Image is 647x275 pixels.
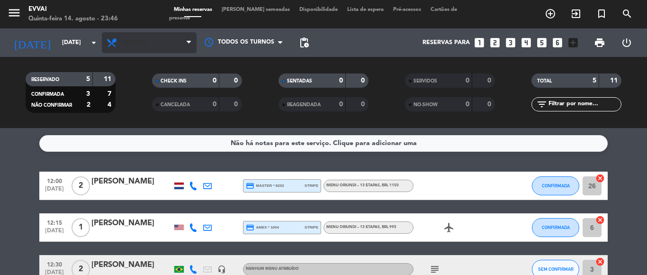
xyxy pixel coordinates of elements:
i: looks_4 [520,37,532,49]
strong: 0 [213,101,216,108]
strong: 0 [339,101,343,108]
strong: 5 [593,77,596,84]
input: Filtrar por nome... [548,99,621,110]
button: CONFIRMADA [532,176,579,195]
span: NÃO CONFIRMAR [31,103,72,108]
strong: 3 [86,91,90,97]
span: RESERVAR MESA [538,6,563,22]
span: [DATE] [43,186,66,197]
i: arrow_drop_down [88,37,99,48]
i: subject [429,264,440,275]
span: master * 8202 [246,182,284,190]
strong: 2 [87,101,90,108]
strong: 0 [466,77,469,84]
span: Menu Oriundi – 13 etapas [326,183,399,187]
span: CONFIRMADA [31,92,64,97]
i: menu [7,6,21,20]
span: , BRL 995 [380,225,396,229]
span: Lista de espera [342,7,388,12]
div: Não há notas para este serviço. Clique para adicionar uma [231,138,417,149]
strong: 0 [339,77,343,84]
span: 12:30 [43,258,66,269]
i: cancel [595,257,605,266]
span: SEM CONFIRMAR [538,266,574,272]
i: looks_5 [536,37,548,49]
span: Cartões de presente [169,7,457,21]
button: menu [7,6,21,23]
span: RESERVADO [31,77,59,82]
span: Pré-acessos [388,7,426,12]
i: filter_list [536,99,548,110]
i: looks_two [489,37,501,49]
span: TOTAL [537,79,552,83]
i: looks_one [473,37,485,49]
span: SERVIDOS [413,79,437,83]
span: stripe [305,183,318,189]
span: , BRL 1150 [380,183,399,187]
strong: 0 [487,77,493,84]
span: Disponibilidade [295,7,342,12]
span: amex * 1004 [246,223,279,232]
strong: 4 [108,101,113,108]
span: Reserva especial [589,6,614,22]
i: credit_card [246,182,254,190]
strong: 11 [104,76,113,82]
span: CHECK INS [161,79,187,83]
button: CONFIRMADA [532,218,579,237]
i: add_circle_outline [545,8,556,19]
span: CONFIRMADA [542,183,570,188]
strong: 7 [108,91,113,97]
i: looks_6 [551,37,564,49]
strong: 0 [361,101,367,108]
span: print [594,37,605,48]
i: search [621,8,633,19]
div: [PERSON_NAME] [91,175,172,188]
span: NO-SHOW [413,102,438,107]
span: PESQUISA [614,6,640,22]
i: airplanemode_active [443,222,455,233]
i: credit_card [246,223,254,232]
span: pending_actions [298,37,310,48]
i: cancel [595,215,605,225]
strong: 0 [213,77,216,84]
strong: 5 [86,76,90,82]
span: Menu Oriundi – 13 etapas [326,225,396,229]
span: 12:15 [43,217,66,228]
strong: 0 [466,101,469,108]
span: 2 [72,176,90,195]
strong: 11 [610,77,620,84]
i: turned_in_not [596,8,607,19]
strong: 0 [361,77,367,84]
span: Minhas reservas [169,7,217,12]
span: Almoço [122,39,148,46]
i: looks_3 [504,37,517,49]
strong: 0 [487,101,493,108]
strong: 0 [234,77,240,84]
span: [DATE] [43,228,66,238]
i: power_settings_new [621,37,632,48]
i: exit_to_app [570,8,582,19]
span: REAGENDADA [287,102,321,107]
span: WALK IN [563,6,589,22]
div: [PERSON_NAME] [91,217,172,229]
span: CONFIRMADA [542,225,570,230]
span: stripe [305,224,318,230]
i: [DATE] [7,32,57,53]
div: Evvai [28,5,118,14]
div: Quinta-feira 14. agosto - 23:46 [28,14,118,24]
span: 12:00 [43,175,66,186]
i: headset_mic [217,265,226,274]
div: LOG OUT [613,28,640,57]
strong: 0 [234,101,240,108]
span: 1 [72,218,90,237]
span: CANCELADA [161,102,190,107]
i: add_box [567,37,579,49]
span: Reservas para [422,39,470,46]
span: Nenhum menu atribuído [246,267,299,271]
i: cancel [595,174,605,183]
div: [PERSON_NAME] [91,259,172,271]
span: SENTADAS [287,79,312,83]
span: [PERSON_NAME] semeadas [217,7,295,12]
